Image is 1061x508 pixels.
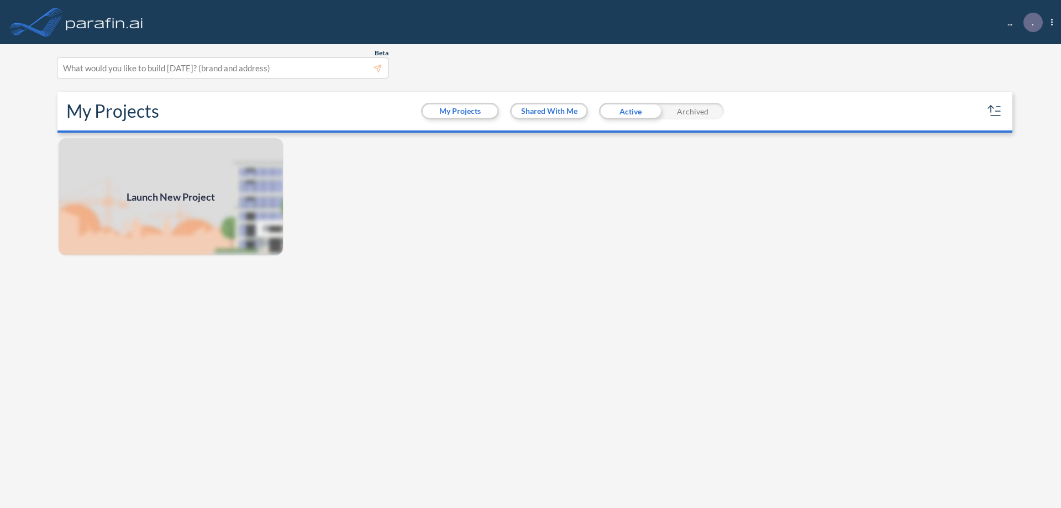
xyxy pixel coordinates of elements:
[599,103,661,119] div: Active
[986,102,1004,120] button: sort
[991,13,1053,32] div: ...
[57,137,284,256] img: add
[64,11,145,33] img: logo
[512,104,586,118] button: Shared With Me
[661,103,724,119] div: Archived
[375,49,388,57] span: Beta
[66,101,159,122] h2: My Projects
[423,104,497,118] button: My Projects
[57,137,284,256] a: Launch New Project
[127,190,215,205] span: Launch New Project
[1032,17,1034,27] p: .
